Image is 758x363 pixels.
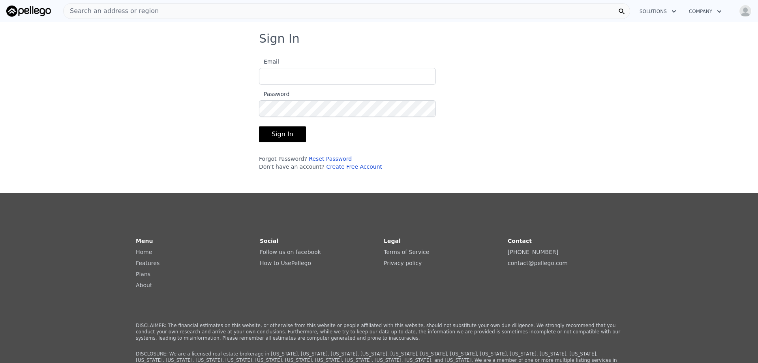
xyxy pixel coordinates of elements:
button: Solutions [633,4,683,19]
strong: Social [260,238,278,244]
span: Email [259,58,279,65]
a: Terms of Service [384,249,429,255]
a: Follow us on facebook [260,249,321,255]
span: Password [259,91,289,97]
h3: Sign In [259,32,499,46]
button: Company [683,4,728,19]
a: Home [136,249,152,255]
img: avatar [739,5,752,17]
a: Features [136,260,159,266]
a: Privacy policy [384,260,422,266]
button: Sign In [259,126,306,142]
a: About [136,282,152,288]
strong: Contact [508,238,532,244]
a: contact@pellego.com [508,260,568,266]
a: Reset Password [309,156,352,162]
input: Password [259,100,436,117]
input: Email [259,68,436,85]
a: Create Free Account [326,164,382,170]
div: Forgot Password? Don't have an account? [259,155,436,171]
a: How to UsePellego [260,260,311,266]
a: Plans [136,271,150,277]
img: Pellego [6,6,51,17]
span: Search an address or region [64,6,159,16]
p: DISCLAIMER: The financial estimates on this website, or otherwise from this website or people aff... [136,322,622,341]
strong: Legal [384,238,401,244]
strong: Menu [136,238,153,244]
a: [PHONE_NUMBER] [508,249,558,255]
